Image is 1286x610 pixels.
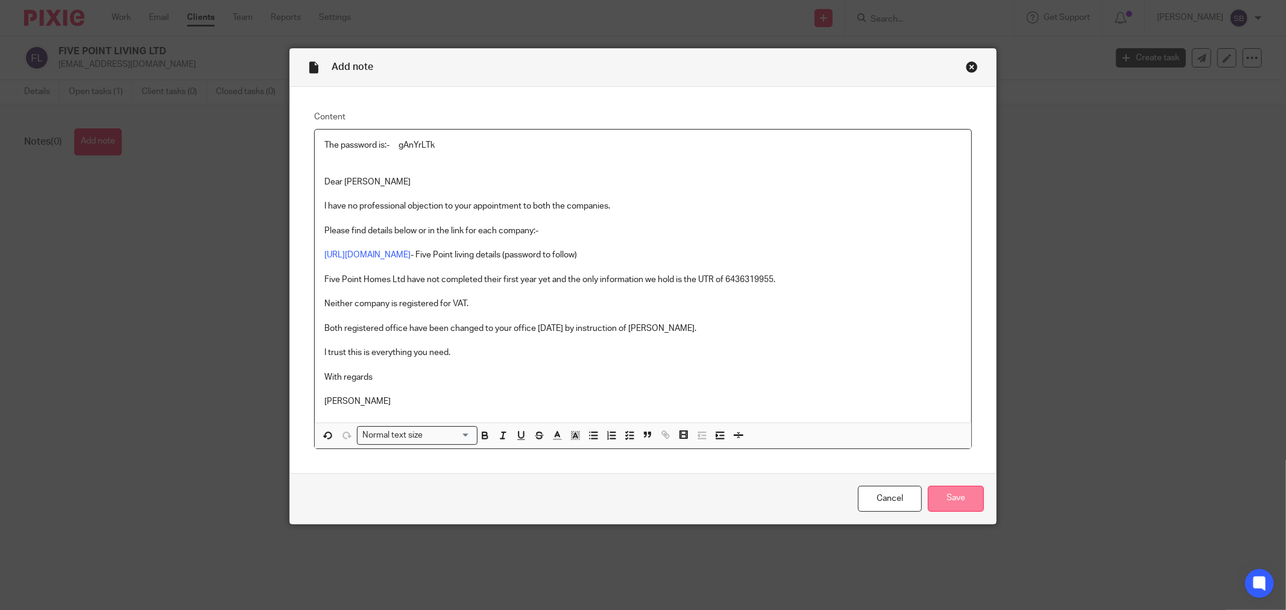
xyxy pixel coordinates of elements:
[357,426,478,445] div: Search for option
[966,61,978,73] div: Close this dialog window
[324,176,962,188] p: Dear [PERSON_NAME]
[324,251,411,259] a: [URL][DOMAIN_NAME]
[427,429,470,442] input: Search for option
[324,139,962,151] p: The password is:- gAnYrLTk
[324,395,962,407] p: [PERSON_NAME]
[324,225,962,237] p: Please find details below or in the link for each company:-
[324,249,962,261] p: - Five Point living details (password to follow)
[324,298,962,310] p: Neither company is registered for VAT.
[858,486,922,512] a: Cancel
[928,486,984,512] input: Save
[324,322,962,335] p: Both registered office have been changed to your office [DATE] by instruction of [PERSON_NAME].
[324,200,962,212] p: I have no professional objection to your appointment to both the companies.
[324,347,962,359] p: I trust this is everything you need.
[324,371,962,383] p: With regards
[314,111,972,123] label: Content
[360,429,426,442] span: Normal text size
[324,274,962,286] p: Five Point Homes Ltd have not completed their first year yet and the only information we hold is ...
[332,62,373,72] span: Add note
